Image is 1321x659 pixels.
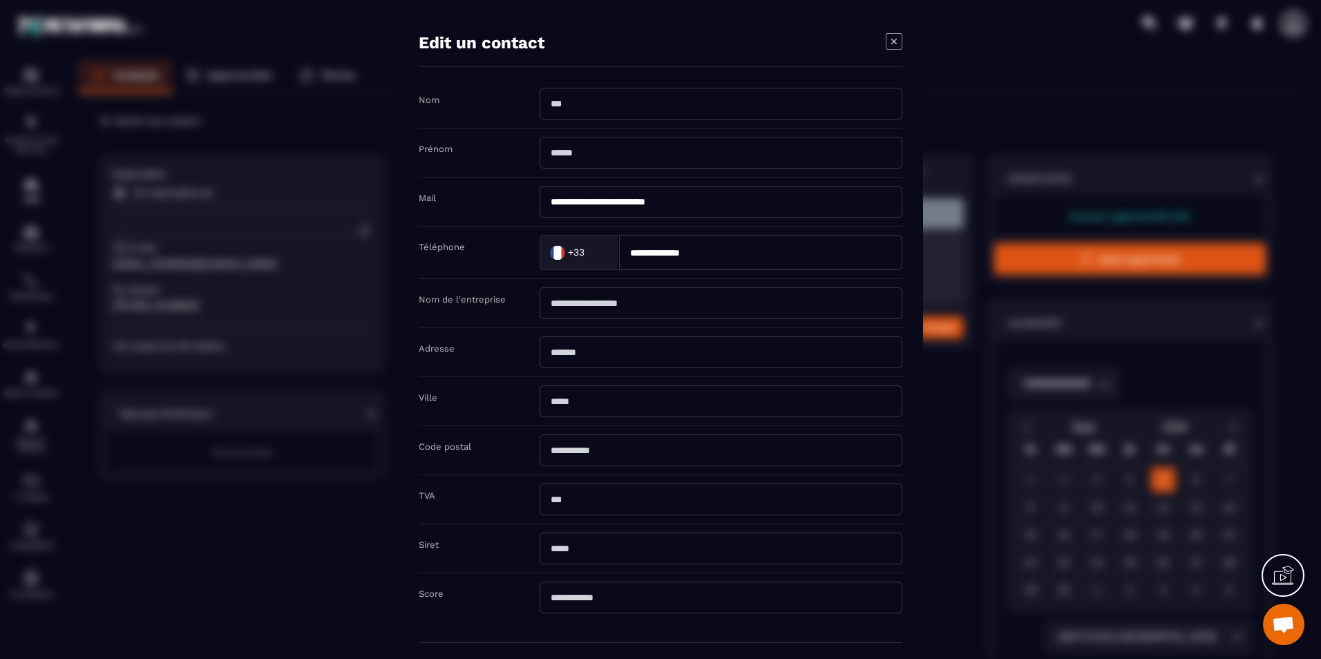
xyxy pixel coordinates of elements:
[544,238,571,266] img: Country Flag
[540,235,619,270] div: Search for option
[419,392,437,403] label: Ville
[419,441,471,452] label: Code postal
[419,95,439,105] label: Nom
[419,193,436,203] label: Mail
[419,242,465,252] label: Téléphone
[419,294,506,305] label: Nom de l'entreprise
[419,33,544,52] h4: Edit un contact
[1263,604,1304,645] a: Ouvrir le chat
[419,539,439,550] label: Siret
[419,343,455,354] label: Adresse
[419,144,453,154] label: Prénom
[568,245,585,259] span: +33
[587,242,605,262] input: Search for option
[419,589,444,599] label: Score
[419,490,435,501] label: TVA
